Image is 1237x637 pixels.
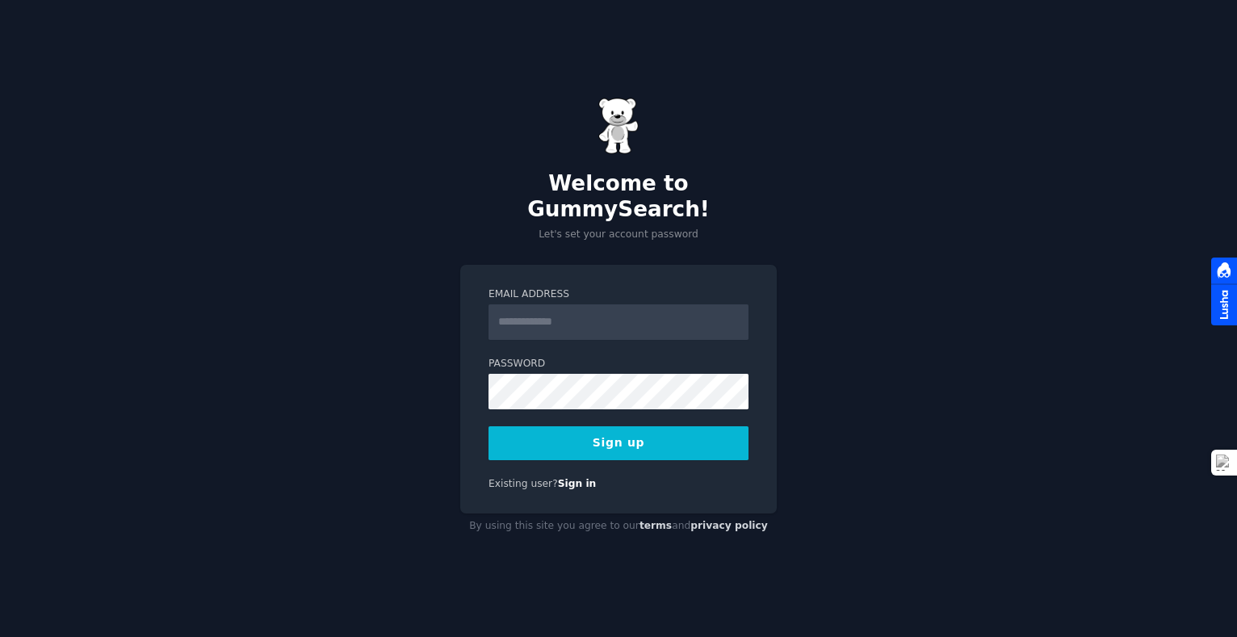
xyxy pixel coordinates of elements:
p: Let's set your account password [460,228,777,242]
label: Password [489,357,748,371]
a: Sign in [558,478,597,489]
label: Email Address [489,287,748,302]
h2: Welcome to GummySearch! [460,171,777,222]
span: Existing user? [489,478,558,489]
a: terms [639,520,672,531]
button: Sign up [489,426,748,460]
img: Gummy Bear [598,98,639,154]
div: By using this site you agree to our and [460,513,777,539]
a: privacy policy [690,520,768,531]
